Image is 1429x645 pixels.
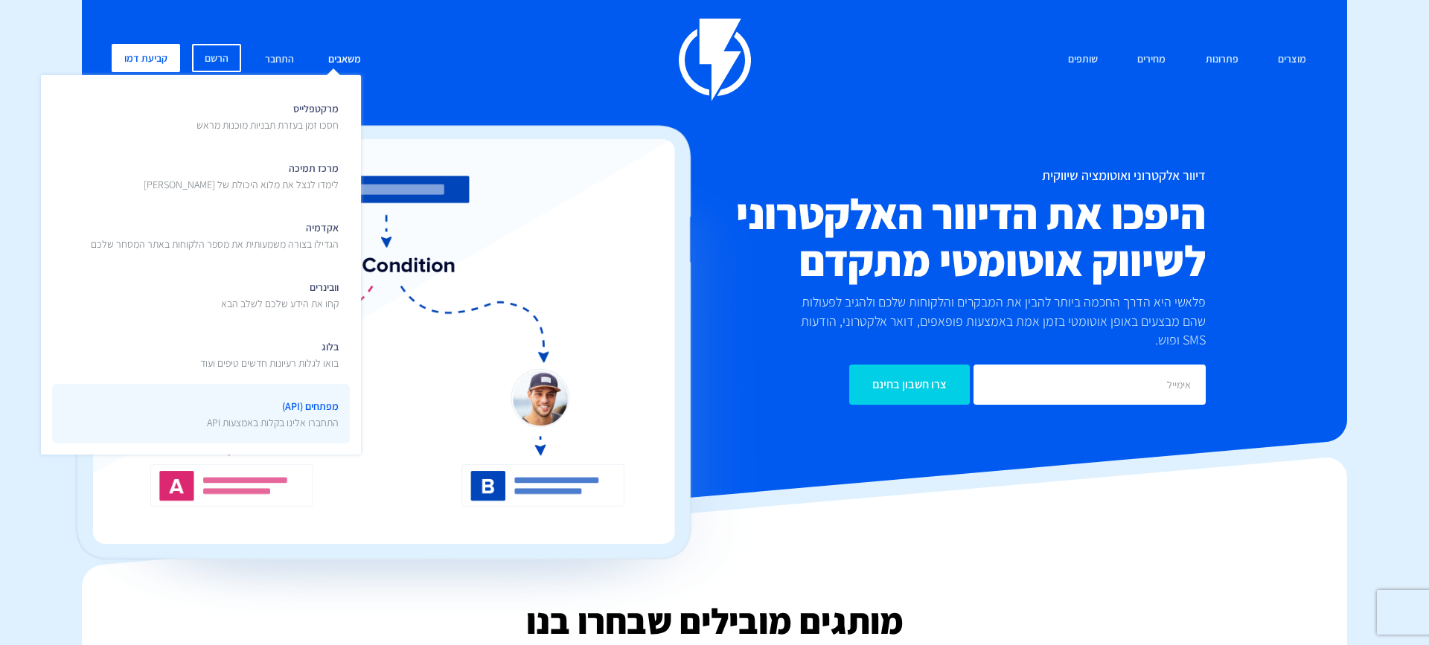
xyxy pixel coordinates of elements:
span: מרקטפלייס [196,97,339,132]
p: קחו את הידע שלכם לשלב הבא [221,296,339,311]
a: מוצרים [1267,44,1317,76]
span: וובינרים [221,276,339,311]
span: בלוג [200,336,339,370]
a: מרקטפלייסחסכו זמן בעזרת תבניות מוכנות מראש [52,86,350,146]
h1: דיוור אלקטרוני ואוטומציה שיווקית [625,168,1206,183]
a: קביעת דמו [112,44,180,72]
span: מפתחים (API) [207,395,339,430]
p: פלאשי היא הדרך החכמה ביותר להבין את המבקרים והלקוחות שלכם ולהגיב לפעולות שהם מבצעים באופן אוטומטי... [776,292,1206,350]
p: בואו לגלות רעיונות חדשים טיפים ועוד [200,356,339,370]
a: אקדמיההגדילו בצורה משמעותית את מספר הלקוחות באתר המסחר שלכם [52,205,350,265]
a: מחירים [1126,44,1177,76]
span: מרכז תמיכה [144,157,339,192]
a: וובינריםקחו את הידע שלכם לשלב הבא [52,265,350,324]
span: אקדמיה [91,216,339,251]
p: חסכו זמן בעזרת תבניות מוכנות מראש [196,118,339,132]
a: משאבים [317,44,372,76]
h2: היפכו את הדיוור האלקטרוני לשיווק אוטומטי מתקדם [625,190,1206,285]
input: צרו חשבון בחינם [849,365,970,405]
a: פתרונות [1195,44,1250,76]
a: שותפים [1057,44,1109,76]
a: מפתחים (API)התחברו אלינו בקלות באמצעות API [52,384,350,443]
a: בלוגבואו לגלות רעיונות חדשים טיפים ועוד [52,324,350,384]
input: אימייל [974,365,1206,405]
a: התחבר [254,44,305,76]
h2: מותגים מובילים שבחרו בנו [82,602,1347,641]
a: הרשם [192,44,241,72]
p: התחברו אלינו בקלות באמצעות API [207,415,339,430]
a: מרכז תמיכהלימדו לנצל את מלוא היכולת של [PERSON_NAME] [52,146,350,205]
p: הגדילו בצורה משמעותית את מספר הלקוחות באתר המסחר שלכם [91,237,339,251]
p: לימדו לנצל את מלוא היכולת של [PERSON_NAME] [144,177,339,192]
